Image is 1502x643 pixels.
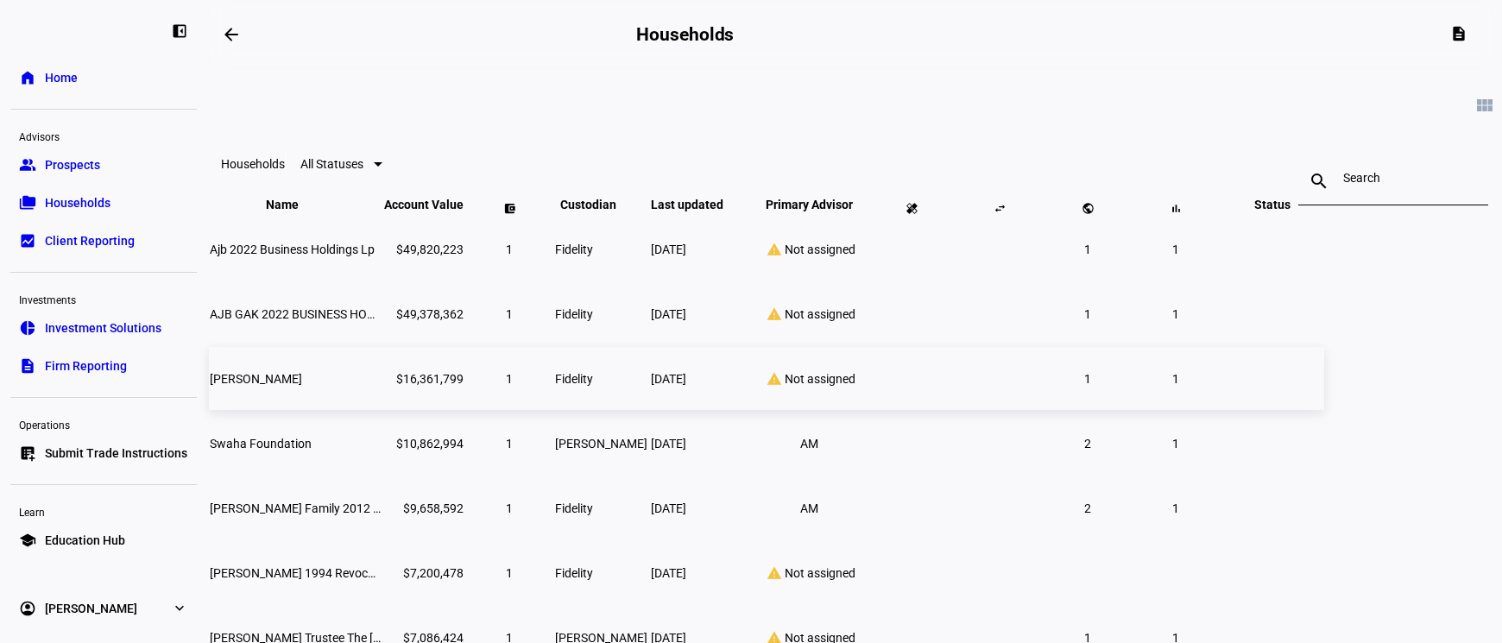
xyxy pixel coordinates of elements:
[19,532,36,549] eth-mat-symbol: school
[506,243,513,256] span: 1
[10,148,197,182] a: groupProspects
[506,566,513,580] span: 1
[210,243,375,256] span: Ajb 2022 Business Holdings Lp
[1172,501,1179,515] span: 1
[383,541,464,604] td: $7,200,478
[1298,171,1340,192] mat-icon: search
[19,194,36,211] eth-mat-symbol: folder_copy
[210,307,426,321] span: AJB GAK 2022 BUSINESS HOLDINGS LP
[753,242,866,257] div: Not assigned
[1172,307,1179,321] span: 1
[45,600,137,617] span: [PERSON_NAME]
[636,24,734,45] h2: Households
[1084,243,1091,256] span: 1
[383,347,464,410] td: $16,361,799
[1343,171,1443,185] input: Search
[19,444,36,462] eth-mat-symbol: list_alt_add
[45,156,100,173] span: Prospects
[560,198,642,211] span: Custodian
[383,282,464,345] td: $49,378,362
[1450,25,1467,42] mat-icon: description
[45,532,125,549] span: Education Hub
[651,566,686,580] span: [DATE]
[210,501,401,515] span: Eli M Sarnat Family 2012 Trust
[1172,243,1179,256] span: 1
[10,412,197,436] div: Operations
[19,600,36,617] eth-mat-symbol: account_circle
[1241,198,1303,211] span: Status
[171,600,188,617] eth-mat-symbol: expand_more
[10,186,197,220] a: folder_copyHouseholds
[266,198,325,211] span: Name
[555,566,593,580] span: Fidelity
[45,232,135,249] span: Client Reporting
[506,307,513,321] span: 1
[1474,95,1495,116] mat-icon: view_module
[506,437,513,451] span: 1
[1084,501,1091,515] span: 2
[506,372,513,386] span: 1
[764,565,785,581] mat-icon: warning
[10,499,197,523] div: Learn
[764,371,785,387] mat-icon: warning
[555,501,593,515] span: Fidelity
[1084,437,1091,451] span: 2
[19,156,36,173] eth-mat-symbol: group
[10,60,197,95] a: homeHome
[210,566,420,580] span: Eleanor Friedman 1994 Revocable Trust
[764,306,785,322] mat-icon: warning
[10,287,197,311] div: Investments
[764,242,785,257] mat-icon: warning
[45,194,110,211] span: Households
[10,224,197,258] a: bid_landscapeClient Reporting
[210,372,302,386] span: Amy Brakeman
[384,198,464,211] span: Account Value
[221,157,285,171] eth-data-table-title: Households
[555,372,593,386] span: Fidelity
[10,123,197,148] div: Advisors
[383,476,464,539] td: $9,658,592
[19,319,36,337] eth-mat-symbol: pie_chart
[383,217,464,281] td: $49,820,223
[45,444,187,462] span: Submit Trade Instructions
[753,565,866,581] div: Not assigned
[171,22,188,40] eth-mat-symbol: left_panel_close
[1172,437,1179,451] span: 1
[1084,307,1091,321] span: 1
[19,232,36,249] eth-mat-symbol: bid_landscape
[794,493,825,524] li: AM
[1084,372,1091,386] span: 1
[651,372,686,386] span: [DATE]
[651,307,686,321] span: [DATE]
[300,157,363,171] span: All Statuses
[19,357,36,375] eth-mat-symbol: description
[555,307,593,321] span: Fidelity
[651,437,686,451] span: [DATE]
[383,412,464,475] td: $10,862,994
[19,69,36,86] eth-mat-symbol: home
[210,437,312,451] span: Swaha Foundation
[753,198,866,211] span: Primary Advisor
[753,371,866,387] div: Not assigned
[555,437,647,451] span: [PERSON_NAME]
[753,306,866,322] div: Not assigned
[45,69,78,86] span: Home
[221,24,242,45] mat-icon: arrow_backwards
[1172,372,1179,386] span: 1
[506,501,513,515] span: 1
[45,319,161,337] span: Investment Solutions
[45,357,127,375] span: Firm Reporting
[10,349,197,383] a: descriptionFirm Reporting
[651,501,686,515] span: [DATE]
[555,243,593,256] span: Fidelity
[651,198,749,211] span: Last updated
[10,311,197,345] a: pie_chartInvestment Solutions
[651,243,686,256] span: [DATE]
[794,428,825,459] li: AM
